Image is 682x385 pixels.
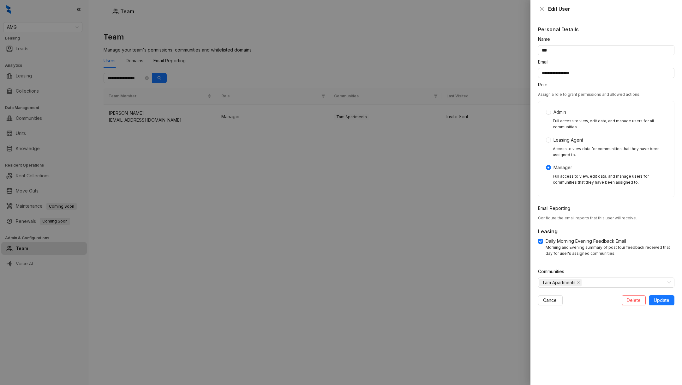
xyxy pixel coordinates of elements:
[542,279,576,286] span: Tam Apartments
[543,238,629,245] span: Daily Morning Evening Feedback Email
[538,228,674,235] h5: Leasing
[551,164,575,171] span: Manager
[546,245,674,257] div: Morning and Evening summary of post tour feedback received that day for user's assigned communities.
[538,58,553,65] label: Email
[543,297,558,304] span: Cancel
[538,26,674,33] h5: Personal Details
[654,297,669,304] span: Update
[538,68,674,78] input: Email
[538,268,568,275] label: Communities
[551,109,569,116] span: Admin
[539,279,582,286] span: Tam Apartments
[538,5,546,13] button: Close
[538,45,674,55] input: Name
[538,295,563,305] button: Cancel
[627,297,641,304] span: Delete
[551,137,586,144] span: Leasing Agent
[538,216,637,220] span: Configure the email reports that this user will receive.
[539,6,544,11] span: close
[553,146,667,158] div: Access to view data for communities that they have been assigned to.
[577,281,580,284] span: close
[538,81,552,88] label: Role
[538,36,554,43] label: Name
[538,92,640,97] span: Assign a role to grant permissions and allowed actions.
[649,295,674,305] button: Update
[553,174,667,186] div: Full access to view, edit data, and manage users for communities that they have been assigned to.
[548,5,674,13] div: Edit User
[538,205,574,212] label: Email Reporting
[622,295,646,305] button: Delete
[553,118,667,130] div: Full access to view, edit data, and manage users for all communities.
